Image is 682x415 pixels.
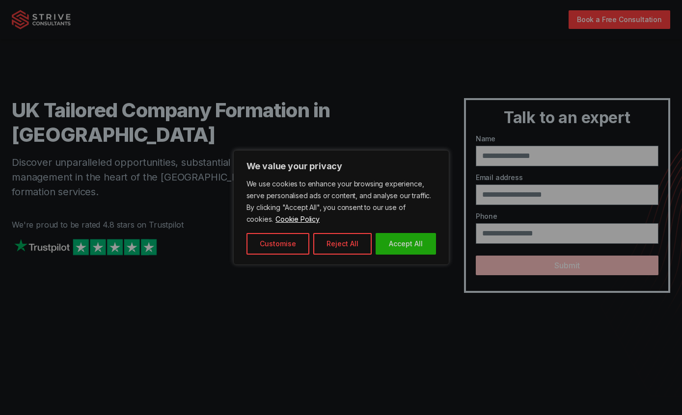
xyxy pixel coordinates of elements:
button: Customise [246,233,309,255]
p: We use cookies to enhance your browsing experience, serve personalised ads or content, and analys... [246,178,436,225]
div: We value your privacy [233,150,449,265]
button: Accept All [376,233,436,255]
button: Reject All [313,233,372,255]
p: We value your privacy [246,160,436,172]
a: Cookie Policy [275,214,320,224]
